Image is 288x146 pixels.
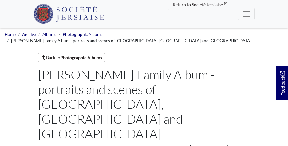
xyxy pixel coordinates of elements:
h1: [PERSON_NAME] Family Album - portraits and scenes of [GEOGRAPHIC_DATA], [GEOGRAPHIC_DATA] and [GE... [38,67,250,141]
strong: Photographic Albums [60,55,102,60]
a: Would you like to provide feedback? [276,66,288,100]
a: Albums [42,32,56,37]
button: Menu [238,8,255,20]
span: [PERSON_NAME] Family Album - portraits and scenes of [GEOGRAPHIC_DATA], [GEOGRAPHIC_DATA] and [GE... [11,38,251,43]
a: Back toPhotographic Albums [38,53,105,62]
a: Société Jersiaise logo [34,2,105,25]
a: Home [5,32,16,37]
a: Archive [22,32,36,37]
span: Feedback [279,71,286,96]
a: Photographic Albums [63,32,102,37]
span: Menu [242,9,251,18]
span: Return to Société Jersiaise [173,2,223,7]
img: Société Jersiaise [34,4,105,24]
